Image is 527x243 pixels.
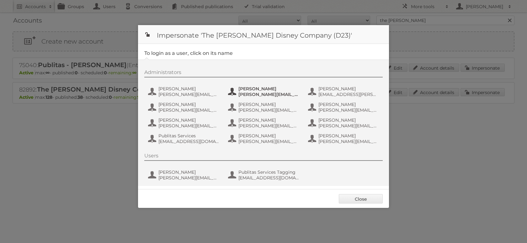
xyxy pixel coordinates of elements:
a: Close [339,194,383,203]
button: [PERSON_NAME] [PERSON_NAME][EMAIL_ADDRESS][PERSON_NAME][DOMAIN_NAME] [147,169,221,181]
button: [PERSON_NAME] [PERSON_NAME][EMAIL_ADDRESS][PERSON_NAME][DOMAIN_NAME] [227,101,301,114]
span: [PERSON_NAME][EMAIL_ADDRESS][PERSON_NAME][DOMAIN_NAME] [158,92,219,97]
button: Publitas Services [EMAIL_ADDRESS][DOMAIN_NAME] [147,132,221,145]
span: [PERSON_NAME][EMAIL_ADDRESS][PERSON_NAME][DOMAIN_NAME] [238,139,299,144]
span: [PERSON_NAME] [318,102,379,107]
button: [PERSON_NAME] [PERSON_NAME][EMAIL_ADDRESS][DOMAIN_NAME] [227,85,301,98]
span: [PERSON_NAME] [238,86,299,92]
div: Users [144,153,383,161]
span: [PERSON_NAME] [158,102,219,107]
span: [EMAIL_ADDRESS][DOMAIN_NAME] [238,175,299,181]
button: Publitas Services Tagging [EMAIL_ADDRESS][DOMAIN_NAME] [227,169,301,181]
h1: Impersonate 'The [PERSON_NAME] Disney Company (D23)' [138,25,389,44]
button: [PERSON_NAME] [PERSON_NAME][EMAIL_ADDRESS][PERSON_NAME][DOMAIN_NAME] [307,132,381,145]
button: [PERSON_NAME] [PERSON_NAME][EMAIL_ADDRESS][PERSON_NAME][DOMAIN_NAME] [147,101,221,114]
span: [PERSON_NAME] [318,117,379,123]
span: [PERSON_NAME] [238,117,299,123]
span: [PERSON_NAME] [158,117,219,123]
span: [PERSON_NAME][EMAIL_ADDRESS][PERSON_NAME][DOMAIN_NAME] [158,107,219,113]
button: [PERSON_NAME] [PERSON_NAME][EMAIL_ADDRESS][DOMAIN_NAME] [307,101,381,114]
button: [PERSON_NAME] [PERSON_NAME][EMAIL_ADDRESS][PERSON_NAME][DOMAIN_NAME] [307,117,381,129]
span: [PERSON_NAME][EMAIL_ADDRESS][PERSON_NAME][DOMAIN_NAME] [158,123,219,129]
span: [PERSON_NAME][EMAIL_ADDRESS][DOMAIN_NAME] [238,92,299,97]
span: Publitas Services Tagging [238,169,299,175]
span: [PERSON_NAME] [238,102,299,107]
span: [PERSON_NAME][EMAIL_ADDRESS][PERSON_NAME][DOMAIN_NAME] [318,123,379,129]
span: [PERSON_NAME][EMAIL_ADDRESS][PERSON_NAME][DOMAIN_NAME] [238,123,299,129]
button: [PERSON_NAME] [PERSON_NAME][EMAIL_ADDRESS][PERSON_NAME][DOMAIN_NAME] [147,85,221,98]
span: [PERSON_NAME] [318,133,379,139]
span: Publitas Services [158,133,219,139]
button: [PERSON_NAME] [PERSON_NAME][EMAIL_ADDRESS][PERSON_NAME][DOMAIN_NAME] [227,132,301,145]
span: [PERSON_NAME] [158,169,219,175]
div: Administrators [144,69,383,77]
span: [EMAIL_ADDRESS][PERSON_NAME][DOMAIN_NAME] [318,92,379,97]
button: [PERSON_NAME] [EMAIL_ADDRESS][PERSON_NAME][DOMAIN_NAME] [307,85,381,98]
span: [PERSON_NAME] [318,86,379,92]
button: [PERSON_NAME] [PERSON_NAME][EMAIL_ADDRESS][PERSON_NAME][DOMAIN_NAME] [147,117,221,129]
button: [PERSON_NAME] [PERSON_NAME][EMAIL_ADDRESS][PERSON_NAME][DOMAIN_NAME] [227,117,301,129]
span: [EMAIL_ADDRESS][DOMAIN_NAME] [158,139,219,144]
span: [PERSON_NAME] [238,133,299,139]
legend: To login as a user, click on its name [144,50,233,56]
span: [PERSON_NAME] [158,86,219,92]
span: [PERSON_NAME][EMAIL_ADDRESS][PERSON_NAME][DOMAIN_NAME] [158,175,219,181]
span: [PERSON_NAME][EMAIL_ADDRESS][PERSON_NAME][DOMAIN_NAME] [318,139,379,144]
span: [PERSON_NAME][EMAIL_ADDRESS][PERSON_NAME][DOMAIN_NAME] [238,107,299,113]
span: [PERSON_NAME][EMAIL_ADDRESS][DOMAIN_NAME] [318,107,379,113]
